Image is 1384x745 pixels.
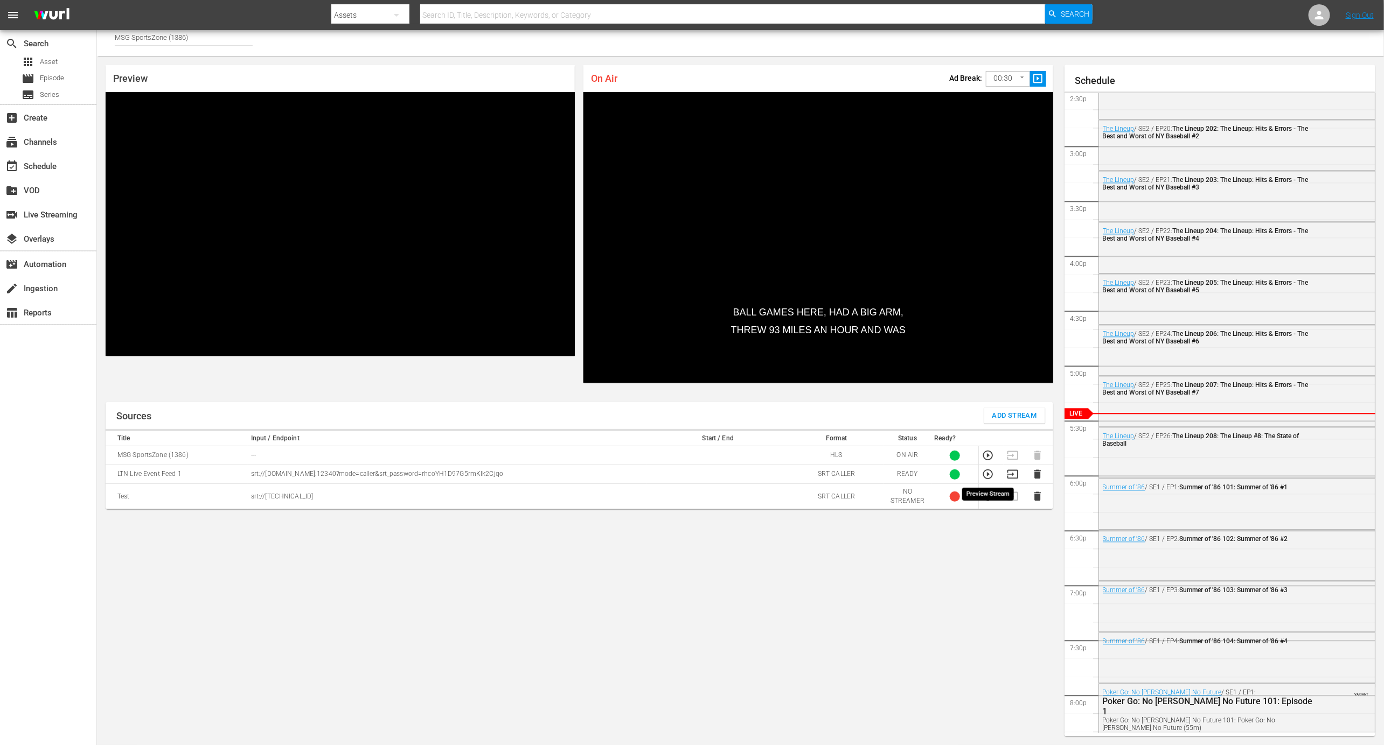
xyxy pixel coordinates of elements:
[1103,432,1135,440] a: The Lineup
[789,465,884,484] td: SRT CALLER
[1007,468,1019,480] button: Transition
[5,258,18,271] span: Automation
[1103,637,1145,645] a: Summer of '86
[982,490,994,502] button: Configure
[251,469,644,479] p: srt://[DOMAIN_NAME]:12340?mode=caller&srt_password=rhcoYH1D97G5rmKIk2Cjqo
[931,431,979,446] th: Ready?
[1103,330,1318,345] div: / SE2 / EP24:
[1103,330,1309,345] span: The Lineup 206: The Lineup: Hits & Errors - The Best and Worst of NY Baseball #6
[1103,586,1145,594] a: Summer of '86
[1103,279,1309,294] span: The Lineup 205: The Lineup: Hits & Errors - The Best and Worst of NY Baseball #5
[1103,483,1145,491] a: Summer of '86
[789,431,884,446] th: Format
[5,306,18,319] span: Reports
[1103,688,1318,732] div: / SE1 / EP1:
[1103,381,1135,389] a: The Lineup
[1180,586,1288,594] span: Summer of '86 103: Summer of '86 #3
[106,465,248,484] td: LTN Live Event Feed 1
[106,431,248,446] th: Title
[106,446,248,465] td: MSG SportsZone (1386)
[1075,75,1376,86] h1: Schedule
[591,73,617,84] span: On Air
[1180,535,1288,543] span: Summer of '86 102: Summer of '86 #2
[5,282,18,295] span: Ingestion
[1103,688,1222,696] a: Poker Go: No [PERSON_NAME] No Future
[22,88,34,101] span: Series
[1103,176,1135,184] a: The Lineup
[1103,696,1318,716] div: Poker Go: No [PERSON_NAME] No Future 101: Episode 1
[1103,125,1135,132] a: The Lineup
[22,55,34,68] span: Asset
[992,410,1037,422] span: Add Stream
[5,111,18,124] span: Create
[248,431,647,446] th: Input / Endpoint
[5,208,18,221] span: Live Streaming
[113,73,148,84] span: Preview
[40,57,58,67] span: Asset
[884,465,931,484] td: READY
[1045,4,1093,24] button: Search
[248,446,647,465] td: ---
[251,492,644,501] p: srt://[TECHNICAL_ID]
[106,92,575,356] div: Video Player
[1103,535,1145,543] a: Summer of '86
[26,3,78,28] img: ans4CAIJ8jUAAAAAAAAAAAAAAAAAAAAAAAAgQb4GAAAAAAAAAAAAAAAAAAAAAAAAJMjXAAAAAAAAAAAAAAAAAAAAAAAAgAT5G...
[986,68,1030,89] div: 00:30
[1103,330,1135,338] a: The Lineup
[1103,125,1318,140] div: / SE2 / EP20:
[116,411,151,421] h1: Sources
[1103,432,1299,447] span: The Lineup 208: The Lineup #8: The State of Baseball
[1354,687,1368,696] span: VARIANT
[1103,381,1318,396] div: / SE2 / EP25:
[982,449,994,461] button: Preview Stream
[6,9,19,22] span: menu
[22,72,34,85] span: Episode
[5,136,18,149] span: Channels
[1103,125,1309,140] span: The Lineup 202: The Lineup: Hits & Errors - The Best and Worst of NY Baseball #2
[1180,637,1288,645] span: Summer of '86 104: Summer of '86 #4
[884,484,931,509] td: NO STREAMER
[5,160,18,173] span: Schedule
[1103,432,1318,447] div: / SE2 / EP26:
[884,446,931,465] td: ON AIR
[1103,176,1318,191] div: / SE2 / EP21:
[1103,176,1309,191] span: The Lineup 203: The Lineup: Hits & Errors - The Best and Worst of NY Baseball #3
[789,484,884,509] td: SRT CALLER
[1103,716,1318,732] div: Poker Go: No [PERSON_NAME] No Future 101: Poker Go: No [PERSON_NAME] No Future (55m)
[1103,381,1309,396] span: The Lineup 207: The Lineup: Hits & Errors - The Best and Worst of NY Baseball #7
[1103,279,1135,286] a: The Lineup
[106,484,248,509] td: Test
[1103,535,1318,543] div: / SE1 / EP2:
[1032,490,1044,502] button: Delete
[40,73,64,83] span: Episode
[1061,4,1089,24] span: Search
[949,74,982,82] p: Ad Break:
[1103,227,1318,242] div: / SE2 / EP22:
[1103,227,1135,235] a: The Lineup
[1103,483,1318,491] div: / SE1 / EP1:
[647,431,789,446] th: Start / End
[40,89,59,100] span: Series
[1032,468,1044,480] button: Delete
[1103,279,1318,294] div: / SE2 / EP23:
[1346,11,1374,19] a: Sign Out
[1103,586,1318,594] div: / SE1 / EP3:
[5,37,18,50] span: Search
[1032,73,1044,85] span: slideshow_sharp
[884,431,931,446] th: Status
[789,446,884,465] td: HLS
[5,233,18,245] span: Overlays
[583,92,1053,383] div: Video Player
[984,407,1045,424] button: Add Stream
[5,184,18,197] span: VOD
[1180,483,1288,491] span: Summer of '86 101: Summer of '86 #1
[1103,637,1318,645] div: / SE1 / EP4:
[1103,227,1309,242] span: The Lineup 204: The Lineup: Hits & Errors - The Best and Worst of NY Baseball #4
